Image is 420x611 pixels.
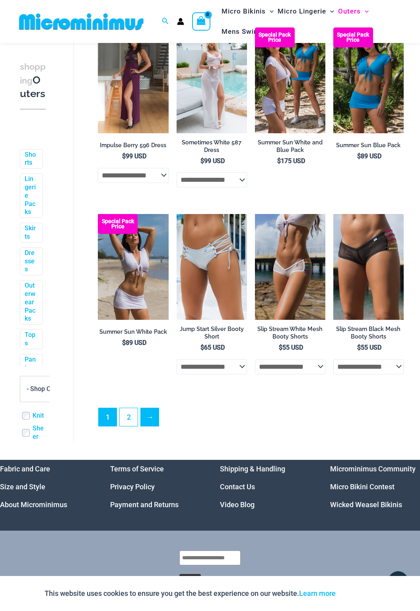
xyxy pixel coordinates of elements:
a: Skirts [25,224,37,241]
img: Summer Sun White 9116 Top 522 Skirt 08 [98,214,168,320]
nav: Menu [110,460,200,514]
a: Jump Start Silver 5594 Shorts 01Jump Start Silver 5594 Shorts 02Jump Start Silver 5594 Shorts 02 [177,214,247,320]
a: Sheer [33,424,46,441]
span: Menu Toggle [266,1,274,21]
bdi: 55 USD [279,344,303,351]
b: Special Pack Price [98,219,138,229]
a: Slip Stream White Multi 5024 Shorts 08Slip Stream White Multi 5024 Shorts 10Slip Stream White Mul... [255,214,325,320]
span: - Shop Color [20,376,75,402]
h2: Slip Stream White Mesh Booty Shorts [255,325,325,340]
b: Special Pack Price [255,32,295,43]
a: Shipping & Handling [220,465,285,473]
nav: Menu [220,460,310,514]
h3: Outers [20,60,46,101]
aside: Footer Widget 2 [110,460,200,514]
span: $ [277,157,281,165]
span: Outers [338,1,361,21]
a: Privacy Policy [110,483,155,491]
p: This website uses cookies to ensure you get the best experience on our website. [45,588,336,599]
a: Wicked Weasel Bikinis [330,500,402,509]
a: Page 2 [120,408,138,426]
span: $ [357,344,361,351]
a: Outerwear Packs [25,282,37,323]
bdi: 89 USD [357,152,381,160]
span: shopping [20,62,46,86]
a: Terms of Service [110,465,164,473]
bdi: 65 USD [200,344,225,351]
span: Micro Bikinis [222,1,266,21]
img: Summer Sun Blue 9116 Top 522 Skirt 14 [333,27,404,133]
span: $ [122,152,126,160]
a: Summer Sun White Pack [98,328,168,339]
a: Micro LingerieMenu ToggleMenu Toggle [276,1,336,21]
h2: Summer Sun Blue Pack [333,142,404,149]
a: Slip Stream White Mesh Booty Shorts [255,325,325,343]
a: Summer Sun White and Blue Pack [255,139,325,157]
a: Sometimes White 587 Dress [177,139,247,157]
a: Payment and Returns [110,500,179,509]
button: Submit [179,574,201,588]
a: Shorts [25,151,37,167]
h2: Summer Sun White and Blue Pack [255,139,325,154]
a: Mens SwimwearMenu ToggleMenu Toggle [220,21,286,42]
a: OutersMenu ToggleMenu Toggle [336,1,371,21]
a: Summer Sun Blue Pack [333,142,404,152]
a: Micro Bikini Contest [330,483,395,491]
img: Sometimes White 587 Dress 08 [177,27,247,133]
span: Micro Lingerie [278,1,326,21]
bdi: 89 USD [122,339,146,346]
span: $ [200,344,204,351]
a: Sometimes White 587 Dress 08Sometimes White 587 Dress 09Sometimes White 587 Dress 09 [177,27,247,133]
h2: Summer Sun White Pack [98,328,168,336]
span: - Shop Color [20,376,76,402]
aside: Footer Widget 3 [220,460,310,514]
h2: Jump Start Silver Booty Short [177,325,247,340]
img: Summer Sun White and Blue Pack [255,27,325,133]
a: Summer Sun Blue 9116 Top 522 Skirt 14 Summer Sun Blue 9116 Top 522 Skirt 04Summer Sun Blue 9116 T... [333,27,404,133]
span: Menu Toggle [326,1,334,21]
nav: Product Pagination [98,408,404,431]
span: Menu Toggle [276,21,284,42]
button: Accept [342,584,375,603]
h2: Impulse Berry 596 Dress [98,142,168,149]
a: Summer Sun White 9116 Top 522 Skirt 08 Summer Sun White 9116 Top 522 Skirt 10Summer Sun White 911... [98,214,168,320]
a: Slip Stream Black Mesh Booty Shorts [333,325,404,343]
a: Contact Us [220,483,255,491]
bdi: 99 USD [200,157,225,165]
img: Slip Stream White Multi 5024 Shorts 08 [255,214,325,320]
span: Page 1 [99,408,117,426]
a: Slip Stream Black Multi 5024 Shorts 0Slip Stream Black Multi 5024 Shorts 05Slip Stream Black Mult... [333,214,404,320]
span: $ [200,157,204,165]
span: $ [279,344,282,351]
a: Summer Sun White and Blue Pack Summer Sun Blue 9116 Top 522 Skirt 04Summer Sun Blue 9116 Top 522 ... [255,27,325,133]
span: Mens Swimwear [222,21,276,42]
a: View Shopping Cart, empty [192,12,210,31]
img: Slip Stream Black Multi 5024 Shorts 0 [333,214,404,320]
a: Knit [33,412,44,420]
span: $ [122,339,126,346]
a: Pants [25,356,37,372]
a: → [141,408,159,426]
span: Menu Toggle [361,1,369,21]
img: Jump Start Silver 5594 Shorts 01 [177,214,247,320]
bdi: 55 USD [357,344,381,351]
b: Special Pack Price [333,32,373,43]
h2: Sometimes White 587 Dress [177,139,247,154]
a: Lingerie Packs [25,175,37,216]
a: Search icon link [162,17,169,27]
img: MM SHOP LOGO FLAT [16,13,147,31]
bdi: 99 USD [122,152,146,160]
a: Impulse Berry 596 Dress [98,142,168,152]
a: Learn more [299,589,336,597]
a: Dresses [25,249,37,274]
img: Impulse Berry 596 Dress 02 [98,27,168,133]
a: Micro BikinisMenu ToggleMenu Toggle [220,1,276,21]
a: Video Blog [220,500,255,509]
span: $ [357,152,361,160]
h2: Slip Stream Black Mesh Booty Shorts [333,325,404,340]
bdi: 175 USD [277,157,305,165]
span: - Shop Color [27,385,62,393]
a: Jump Start Silver Booty Short [177,325,247,343]
a: Impulse Berry 596 Dress 02Impulse Berry 596 Dress 03Impulse Berry 596 Dress 03 [98,27,168,133]
a: Microminimus Community [330,465,416,473]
